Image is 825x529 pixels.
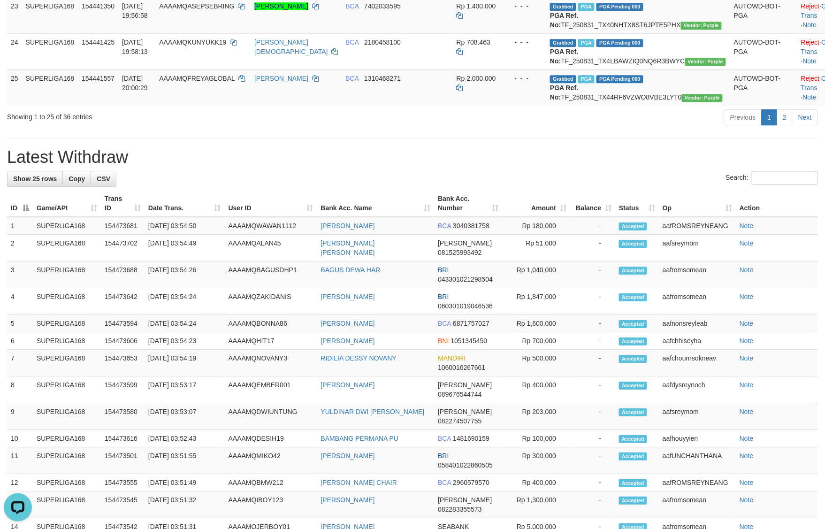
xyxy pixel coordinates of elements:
a: Next [792,109,818,125]
span: Grabbed [550,3,576,11]
td: 9 [7,403,33,430]
a: Reject [801,2,820,10]
span: 154441557 [82,75,115,82]
span: AAAAMQFREYAGLOBAL [159,75,235,82]
a: BAMBANG PERMANA PU [321,435,399,442]
span: [PERSON_NAME] [438,381,492,389]
span: Marked by aafsoycanthlai [578,3,595,11]
span: 154441425 [82,38,115,46]
span: 154441350 [82,2,115,10]
td: aafromsomean [659,288,736,315]
td: [DATE] 03:54:26 [145,261,225,288]
span: Grabbed [550,75,576,83]
span: Accepted [619,267,647,275]
span: Accepted [619,452,647,460]
td: 154473545 [101,491,145,518]
td: TF_250831_TX44RF6VZWO8VBE3LYT0 [546,69,730,106]
h1: Latest Withdraw [7,148,818,167]
td: Rp 400,000 [502,474,570,491]
span: BCA [346,2,359,10]
span: Copy 043301021298504 to clipboard [438,276,493,283]
td: AAAAMQBAGUSDHP1 [225,261,317,288]
span: [PERSON_NAME] [438,496,492,504]
td: [DATE] 03:54:19 [145,350,225,376]
td: 154473555 [101,474,145,491]
td: AUTOWD-BOT-PGA [730,33,797,69]
a: Note [803,57,817,65]
td: 154473606 [101,332,145,350]
button: Open LiveChat chat widget [4,4,32,32]
td: [DATE] 03:54:24 [145,315,225,332]
a: Note [740,239,754,247]
td: SUPERLIGA168 [33,332,101,350]
a: [PERSON_NAME] [321,293,375,300]
td: 154473702 [101,235,145,261]
a: [PERSON_NAME] [321,496,375,504]
td: aafhouyyien [659,430,736,447]
span: Vendor URL: https://trx4.1velocity.biz [681,22,722,30]
td: Rp 700,000 [502,332,570,350]
td: 154473653 [101,350,145,376]
td: aafsreymom [659,403,736,430]
span: BCA [346,75,359,82]
span: Copy 1051345450 to clipboard [451,337,488,345]
span: BRI [438,452,449,460]
span: Copy 089676544744 to clipboard [438,391,481,398]
div: - - - [507,1,543,11]
span: Copy 1481690159 to clipboard [453,435,489,442]
span: Accepted [619,408,647,416]
th: User ID: activate to sort column ascending [225,190,317,217]
span: BCA [346,38,359,46]
a: [PERSON_NAME] CHAIR [321,479,397,486]
td: aafchournsokneav [659,350,736,376]
a: Show 25 rows [7,171,63,187]
a: Note [740,293,754,300]
span: Accepted [619,479,647,487]
td: aafdysreynoch [659,376,736,403]
span: Show 25 rows [13,175,57,183]
a: Note [740,479,754,486]
td: [DATE] 03:54:23 [145,332,225,350]
td: SUPERLIGA168 [33,376,101,403]
span: BCA [438,222,451,230]
td: SUPERLIGA168 [33,350,101,376]
th: Status: activate to sort column ascending [615,190,659,217]
a: Note [740,337,754,345]
th: Balance: activate to sort column ascending [570,190,615,217]
td: AAAAMQIBOY123 [225,491,317,518]
td: AAAAMQMIKO42 [225,447,317,474]
td: - [570,217,615,235]
td: SUPERLIGA168 [33,447,101,474]
td: AAAAMQALAN45 [225,235,317,261]
td: - [570,315,615,332]
span: Copy [69,175,85,183]
td: 154473681 [101,217,145,235]
span: Copy 7402033595 to clipboard [364,2,401,10]
td: 154473688 [101,261,145,288]
td: AAAAMQDWIUNTUNG [225,403,317,430]
td: Rp 180,000 [502,217,570,235]
td: Rp 203,000 [502,403,570,430]
td: AUTOWD-BOT-PGA [730,69,797,106]
td: - [570,332,615,350]
td: 5 [7,315,33,332]
td: - [570,288,615,315]
td: AAAAMQBONNA86 [225,315,317,332]
td: 7 [7,350,33,376]
a: Reject [801,38,820,46]
td: SUPERLIGA168 [33,430,101,447]
td: 154473599 [101,376,145,403]
td: AAAAMQEMBER001 [225,376,317,403]
td: - [570,350,615,376]
a: 1 [762,109,778,125]
td: Rp 500,000 [502,350,570,376]
a: Note [740,435,754,442]
td: [DATE] 03:54:49 [145,235,225,261]
a: [PERSON_NAME] [321,320,375,327]
td: 8 [7,376,33,403]
a: [PERSON_NAME] [321,222,375,230]
td: Rp 100,000 [502,430,570,447]
span: Copy 082283355573 to clipboard [438,506,481,513]
td: [DATE] 03:54:50 [145,217,225,235]
span: Marked by aafsoycanthlai [578,39,595,47]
